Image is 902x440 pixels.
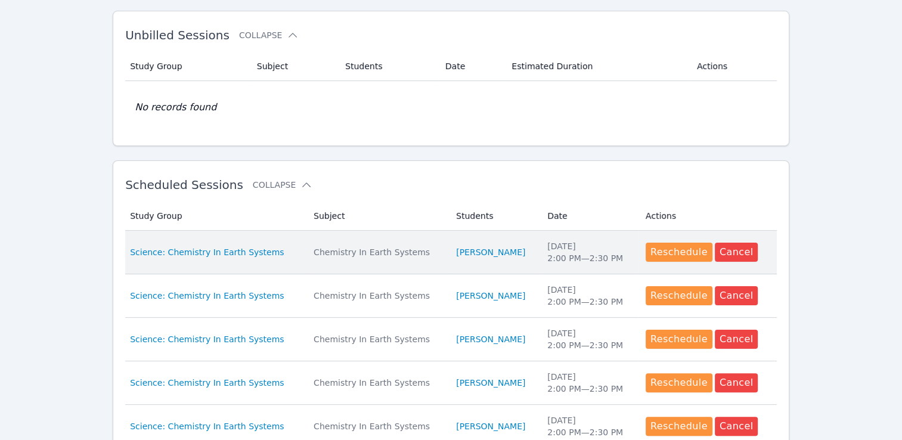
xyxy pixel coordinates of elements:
[250,52,338,81] th: Subject
[125,318,777,361] tr: Science: Chemistry In Earth SystemsChemistry In Earth Systems[PERSON_NAME][DATE]2:00 PM—2:30 PMRe...
[130,246,284,258] a: Science: Chemistry In Earth Systems
[314,333,442,345] div: Chemistry In Earth Systems
[456,420,525,432] a: [PERSON_NAME]
[456,377,525,389] a: [PERSON_NAME]
[547,371,631,395] div: [DATE] 2:00 PM — 2:30 PM
[314,377,442,389] div: Chemistry In Earth Systems
[125,52,250,81] th: Study Group
[456,246,525,258] a: [PERSON_NAME]
[130,333,284,345] a: Science: Chemistry In Earth Systems
[456,333,525,345] a: [PERSON_NAME]
[253,179,312,191] button: Collapse
[314,290,442,302] div: Chemistry In Earth Systems
[540,202,638,231] th: Date
[646,373,712,392] button: Reschedule
[130,290,284,302] a: Science: Chemistry In Earth Systems
[239,29,299,41] button: Collapse
[314,420,442,432] div: Chemistry In Earth Systems
[547,284,631,308] div: [DATE] 2:00 PM — 2:30 PM
[547,327,631,351] div: [DATE] 2:00 PM — 2:30 PM
[125,178,243,192] span: Scheduled Sessions
[646,286,712,305] button: Reschedule
[125,81,777,134] td: No records found
[646,330,712,349] button: Reschedule
[456,290,525,302] a: [PERSON_NAME]
[130,377,284,389] a: Science: Chemistry In Earth Systems
[646,243,712,262] button: Reschedule
[125,28,230,42] span: Unbilled Sessions
[715,286,758,305] button: Cancel
[306,202,449,231] th: Subject
[125,202,306,231] th: Study Group
[449,202,540,231] th: Students
[314,246,442,258] div: Chemistry In Earth Systems
[547,414,631,438] div: [DATE] 2:00 PM — 2:30 PM
[125,361,777,405] tr: Science: Chemistry In Earth SystemsChemistry In Earth Systems[PERSON_NAME][DATE]2:00 PM—2:30 PMRe...
[125,231,777,274] tr: Science: Chemistry In Earth SystemsChemistry In Earth Systems[PERSON_NAME][DATE]2:00 PM—2:30 PMRe...
[715,373,758,392] button: Cancel
[438,52,505,81] th: Date
[130,420,284,432] a: Science: Chemistry In Earth Systems
[715,330,758,349] button: Cancel
[646,417,712,436] button: Reschedule
[504,52,690,81] th: Estimated Duration
[338,52,438,81] th: Students
[690,52,777,81] th: Actions
[715,417,758,436] button: Cancel
[715,243,758,262] button: Cancel
[547,240,631,264] div: [DATE] 2:00 PM — 2:30 PM
[125,274,777,318] tr: Science: Chemistry In Earth SystemsChemistry In Earth Systems[PERSON_NAME][DATE]2:00 PM—2:30 PMRe...
[638,202,777,231] th: Actions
